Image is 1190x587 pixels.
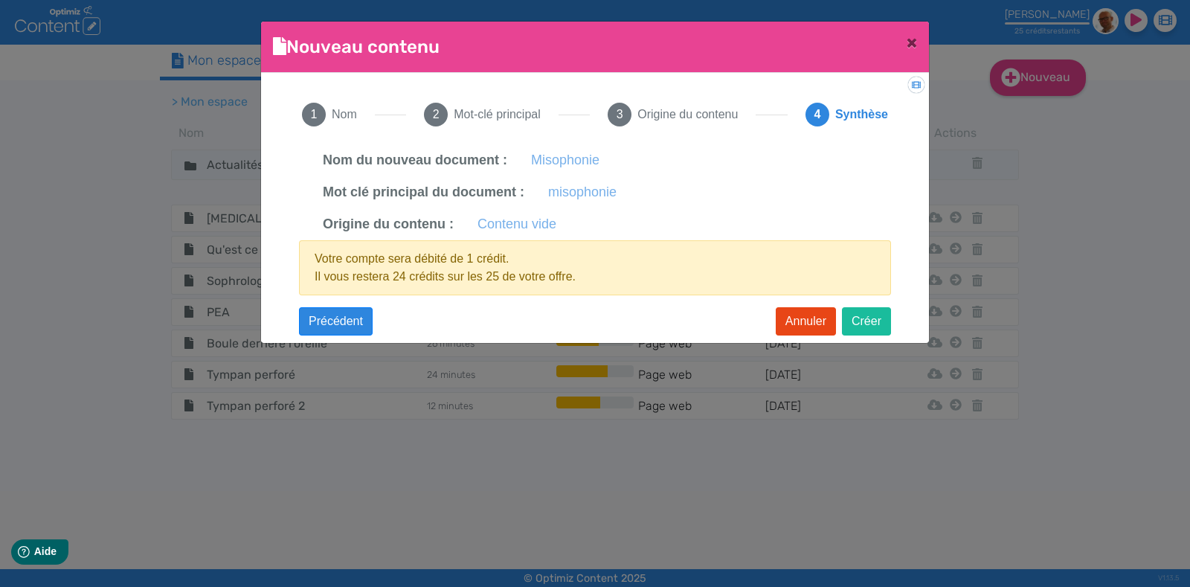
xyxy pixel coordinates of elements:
[315,270,573,283] span: Il vous restera 24 crédits sur les 25 de votre offre
[531,150,599,170] label: Misophonie
[273,33,440,60] h4: Nouveau contenu
[548,182,617,202] label: misophonie
[477,214,556,234] label: Contenu vide
[299,240,891,295] div: Votre compte sera débité de 1 crédit. .
[590,85,756,144] button: 3Origine du contenu
[842,307,891,336] button: Créer
[332,106,357,124] span: Nom
[608,103,631,126] span: 3
[776,307,836,336] button: Annuler
[302,103,326,126] span: 1
[637,106,738,124] span: Origine du contenu
[299,307,373,336] button: Précédent
[323,214,454,234] label: Origine du contenu :
[788,85,906,144] button: 4Synthèse
[406,85,558,144] button: 2Mot-clé principal
[424,103,448,126] span: 2
[323,182,524,202] label: Mot clé principal du document :
[323,150,507,170] label: Nom du nouveau document :
[907,32,917,53] span: ×
[835,106,888,124] span: Synthèse
[805,103,829,126] span: 4
[895,22,929,63] button: Close
[284,85,375,144] button: 1Nom
[454,106,540,124] span: Mot-clé principal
